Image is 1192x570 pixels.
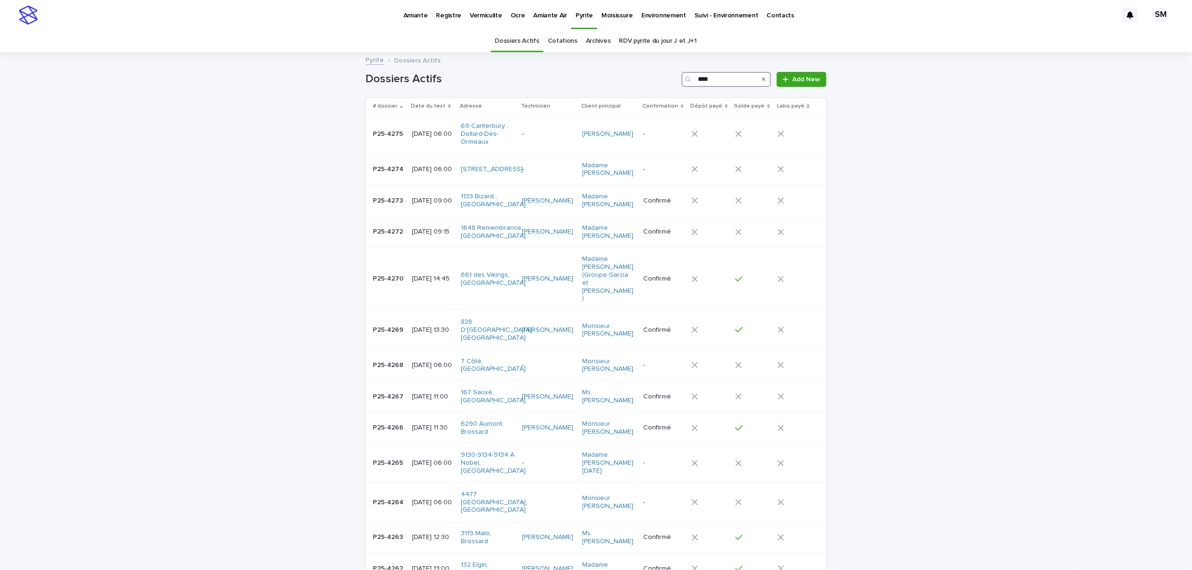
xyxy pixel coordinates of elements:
[373,497,406,507] p: P25-4264
[548,30,577,52] a: Cotations
[461,389,526,405] a: 167 Sauvé, [GEOGRAPHIC_DATA]
[412,130,454,138] p: [DATE] 06:00
[19,6,38,24] img: stacker-logo-s-only.png
[366,483,827,522] tr: P25-4264P25-4264 [DATE] 06:004477 [GEOGRAPHIC_DATA], [GEOGRAPHIC_DATA] -Monsieur [PERSON_NAME] -
[583,322,635,338] a: Monsieur [PERSON_NAME]
[644,197,684,205] p: Confirmé
[777,101,805,111] p: Labo payé
[461,122,513,146] a: 69 Canterbury , Dollard-Des-Ormeaux
[644,165,684,173] p: -
[644,275,684,283] p: Confirmé
[366,72,679,86] h1: Dossiers Actifs
[373,101,398,111] p: # dossier
[373,324,406,334] p: P25-4269
[644,130,684,138] p: -
[412,499,454,507] p: [DATE] 06:00
[412,165,454,173] p: [DATE] 06:00
[412,228,454,236] p: [DATE] 09:15
[373,128,405,138] p: P25-4275
[412,424,454,432] p: [DATE] 11:30
[583,420,635,436] a: Monsieur [PERSON_NAME]
[412,393,454,401] p: [DATE] 11:00
[1153,8,1168,23] div: SM
[366,154,827,185] tr: P25-4274P25-4274 [DATE] 06:00[STREET_ADDRESS] -Madame [PERSON_NAME] -
[412,275,454,283] p: [DATE] 14:45
[395,55,441,65] p: Dossiers Actifs
[644,459,684,467] p: -
[583,193,635,209] a: Madame [PERSON_NAME]
[373,195,405,205] p: P25-4273
[522,275,573,283] a: [PERSON_NAME]
[522,326,573,334] a: [PERSON_NAME]
[777,72,826,87] a: Add New
[583,162,635,178] a: Madame [PERSON_NAME]
[373,422,406,432] p: P25-4266
[583,224,635,240] a: Madame [PERSON_NAME]
[460,101,482,111] p: Adresse
[583,130,634,138] a: [PERSON_NAME]
[461,491,527,514] a: 4477 [GEOGRAPHIC_DATA], [GEOGRAPHIC_DATA]
[366,115,827,154] tr: P25-4275P25-4275 [DATE] 06:0069 Canterbury , Dollard-Des-Ormeaux -[PERSON_NAME] -
[412,326,454,334] p: [DATE] 13:30
[373,391,406,401] p: P25-4267
[373,164,406,173] p: P25-4274
[373,226,405,236] p: P25-4272
[366,54,384,65] a: Pyrite
[373,359,406,369] p: P25-4268
[644,228,684,236] p: Confirmé
[366,216,827,248] tr: P25-4272P25-4272 [DATE] 09:151648 Remembrance, [GEOGRAPHIC_DATA] [PERSON_NAME] Madame [PERSON_NAM...
[583,389,635,405] a: Ms. [PERSON_NAME]
[583,358,635,374] a: Monsieur [PERSON_NAME]
[366,311,827,350] tr: P25-4269P25-4269 [DATE] 13:30828 D'[GEOGRAPHIC_DATA], [GEOGRAPHIC_DATA] [PERSON_NAME] Monsieur [P...
[522,228,573,236] a: [PERSON_NAME]
[412,361,454,369] p: [DATE] 06:00
[373,531,405,541] p: P25-4263
[522,165,574,173] p: -
[522,533,573,541] a: [PERSON_NAME]
[412,197,454,205] p: [DATE] 09:00
[461,224,526,240] a: 1648 Remembrance, [GEOGRAPHIC_DATA]
[583,494,635,510] a: Monsieur [PERSON_NAME]
[583,451,635,475] a: Madame [PERSON_NAME][DATE]
[691,101,723,111] p: Dépôt payé
[461,193,526,209] a: 1133 Bizard , [GEOGRAPHIC_DATA]
[644,499,684,507] p: -
[586,30,611,52] a: Archives
[373,457,405,467] p: P25-4265
[582,101,621,111] p: Client principal
[412,533,454,541] p: [DATE] 12:30
[522,459,574,467] p: -
[412,459,454,467] p: [DATE] 06:00
[793,76,821,83] span: Add New
[366,185,827,217] tr: P25-4273P25-4273 [DATE] 09:001133 Bizard , [GEOGRAPHIC_DATA] [PERSON_NAME] Madame [PERSON_NAME] C...
[619,30,697,52] a: RDV pyrite du jour J et J+1
[644,326,684,334] p: Confirmé
[366,412,827,444] tr: P25-4266P25-4266 [DATE] 11:306290 Aumont, Brossard [PERSON_NAME] Monsieur [PERSON_NAME] Confirmé
[644,533,684,541] p: Confirmé
[366,350,827,381] tr: P25-4268P25-4268 [DATE] 06:007 Côté, [GEOGRAPHIC_DATA] -Monsieur [PERSON_NAME] -
[522,130,574,138] p: -
[461,358,526,374] a: 7 Côté, [GEOGRAPHIC_DATA]
[495,30,539,52] a: Dossiers Actifs
[644,361,684,369] p: -
[411,101,446,111] p: Date du test
[366,444,827,483] tr: P25-4265P25-4265 [DATE] 06:009130-9134-9134 A Nobel, [GEOGRAPHIC_DATA] -Madame [PERSON_NAME][DATE] -
[643,101,679,111] p: Confirmation
[461,530,513,546] a: 3119 Malo, Brossard
[583,255,635,303] a: Madame [PERSON_NAME] (Groupe Garcia et [PERSON_NAME] )
[461,165,523,173] a: [STREET_ADDRESS]
[644,393,684,401] p: Confirmé
[522,393,573,401] a: [PERSON_NAME]
[644,424,684,432] p: Confirmé
[373,273,406,283] p: P25-4270
[522,361,574,369] p: -
[461,451,526,475] a: 9130-9134-9134 A Nobel, [GEOGRAPHIC_DATA]
[366,522,827,554] tr: P25-4263P25-4263 [DATE] 12:303119 Malo, Brossard [PERSON_NAME] Ms. [PERSON_NAME] Confirmé
[522,197,573,205] a: [PERSON_NAME]
[522,424,573,432] a: [PERSON_NAME]
[461,318,533,342] a: 828 D'[GEOGRAPHIC_DATA], [GEOGRAPHIC_DATA]
[682,72,771,87] input: Search
[461,420,513,436] a: 6290 Aumont, Brossard
[366,381,827,413] tr: P25-4267P25-4267 [DATE] 11:00167 Sauvé, [GEOGRAPHIC_DATA] [PERSON_NAME] Ms. [PERSON_NAME] Confirmé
